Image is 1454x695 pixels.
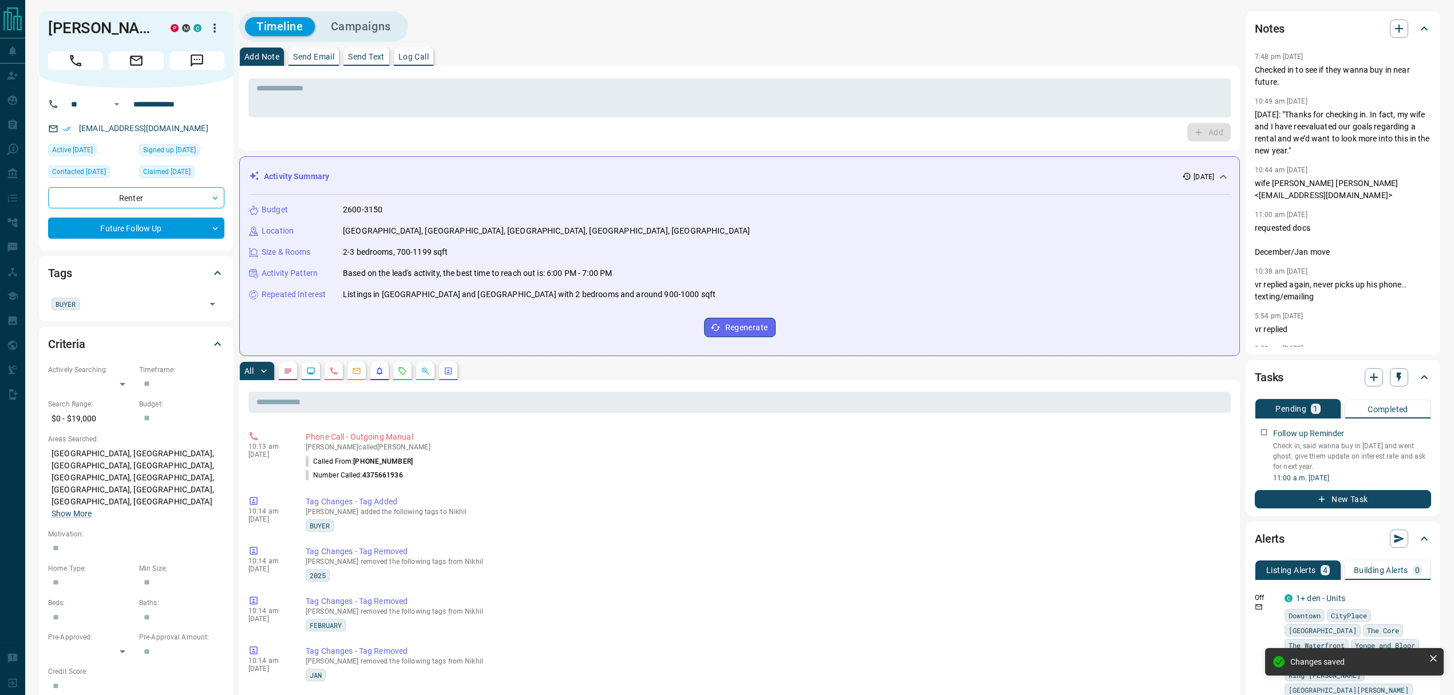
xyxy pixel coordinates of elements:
div: Notes [1255,15,1431,42]
p: [GEOGRAPHIC_DATA], [GEOGRAPHIC_DATA], [GEOGRAPHIC_DATA], [GEOGRAPHIC_DATA], [GEOGRAPHIC_DATA], [G... [48,444,224,523]
p: 10:13 am [248,443,289,451]
p: Size & Rooms [262,246,311,258]
button: Regenerate [704,318,776,337]
button: Campaigns [319,17,402,36]
span: 2025 [310,570,326,581]
p: Tag Changes - Tag Removed [306,546,1226,558]
p: [DATE] [248,515,289,523]
p: Actively Searching: [48,365,133,375]
p: [DATE] [248,615,289,623]
div: Changes saved [1290,657,1424,666]
h1: [PERSON_NAME] [48,19,153,37]
div: Tue Jul 01 2025 [48,165,133,181]
p: Follow up Reminder [1273,428,1344,440]
svg: Calls [329,366,338,376]
p: [DATE] [248,665,289,673]
div: Tags [48,259,224,287]
span: The Core [1367,625,1399,636]
span: 4375661936 [362,471,403,479]
button: New Task [1255,490,1431,508]
svg: Lead Browsing Activity [306,366,315,376]
span: [PHONE_NUMBER] [353,457,413,465]
span: CityPlace [1331,610,1367,621]
p: Motivation: [48,529,224,539]
div: Criteria [48,330,224,358]
p: wife [PERSON_NAME] [PERSON_NAME] <[EMAIL_ADDRESS][DOMAIN_NAME]> [1255,177,1431,202]
p: 9:52 am [DATE] [1255,345,1303,353]
span: Active [DATE] [52,144,93,156]
div: property.ca [171,24,179,32]
p: Tag Changes - Tag Removed [306,595,1226,607]
p: Log Call [398,53,429,61]
p: 0 [1415,566,1420,574]
p: Number Called: [306,470,403,480]
p: [PERSON_NAME] removed the following tags from Nikhil [306,558,1226,566]
div: condos.ca [193,24,201,32]
p: Baths: [139,598,224,608]
p: [DATE] [1194,172,1214,182]
p: Phone Call - Outgoing Manual [306,431,1226,443]
p: Pending [1275,405,1306,413]
p: 10:14 am [248,607,289,615]
span: Claimed [DATE] [143,166,191,177]
p: 10:44 am [DATE] [1255,166,1307,174]
p: All [244,367,254,375]
p: Budget [262,204,288,216]
button: Timeline [245,17,315,36]
h2: Notes [1255,19,1285,38]
div: condos.ca [1285,594,1293,602]
p: [DATE]: "Thanks for checking in. In fact, my wife and I have reevaluated our goals regarding a re... [1255,109,1431,157]
svg: Email Verified [63,125,71,133]
span: Downtown [1289,610,1321,621]
p: Completed [1368,405,1408,413]
span: The Waterfront [1289,639,1345,651]
span: BUYER [310,520,330,531]
p: 5:54 pm [DATE] [1255,312,1303,320]
span: Yonge and Bloor [1355,639,1415,651]
button: Show More [52,508,92,520]
p: Check in, said wanna buy in [DATE] and went ghost. give them update on interest rate and ask for ... [1273,441,1431,472]
p: Based on the lead's activity, the best time to reach out is: 6:00 PM - 7:00 PM [343,267,612,279]
p: [DATE] [248,565,289,573]
p: 11:00 am [DATE] [1255,211,1307,219]
a: [EMAIL_ADDRESS][DOMAIN_NAME] [79,124,208,133]
p: vr replied [1255,323,1431,335]
p: Repeated Interest [262,289,326,301]
p: [PERSON_NAME] removed the following tags from Nikhil [306,607,1226,615]
div: Activity Summary[DATE] [249,166,1230,187]
svg: Emails [352,366,361,376]
div: Sun Oct 27 2024 [48,144,133,160]
p: 10:49 am [DATE] [1255,97,1307,105]
p: 7:48 pm [DATE] [1255,53,1303,61]
p: 10:14 am [248,507,289,515]
p: [GEOGRAPHIC_DATA], [GEOGRAPHIC_DATA], [GEOGRAPHIC_DATA], [GEOGRAPHIC_DATA], [GEOGRAPHIC_DATA] [343,225,750,237]
div: Tue May 30 2023 [139,165,224,181]
p: 10:14 am [248,557,289,565]
div: Renter [48,187,224,208]
div: Tasks [1255,364,1431,391]
div: Future Follow Up [48,218,224,239]
p: Beds: [48,598,133,608]
h2: Alerts [1255,530,1285,548]
p: Areas Searched: [48,434,224,444]
div: Tue May 16 2023 [139,144,224,160]
p: Checked in to see if they wanna buy in near future. [1255,64,1431,88]
div: mrloft.ca [182,24,190,32]
p: Timeframe: [139,365,224,375]
p: 2-3 bedrooms, 700-1199 sqft [343,246,448,258]
h2: Tasks [1255,368,1283,386]
span: Signed up [DATE] [143,144,196,156]
p: Listings in [GEOGRAPHIC_DATA] and [GEOGRAPHIC_DATA] with 2 bedrooms and around 900-1000 sqft [343,289,716,301]
span: JAN [310,669,322,681]
p: 10:38 am [DATE] [1255,267,1307,275]
p: Location [262,225,294,237]
svg: Opportunities [421,366,430,376]
p: Budget: [139,399,224,409]
button: Open [110,97,124,111]
h2: Criteria [48,335,85,353]
span: FEBRUARY [310,619,342,631]
p: Min Size: [139,563,224,574]
span: [GEOGRAPHIC_DATA] [1289,625,1357,636]
svg: Notes [283,366,293,376]
p: Called From: [306,456,413,467]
